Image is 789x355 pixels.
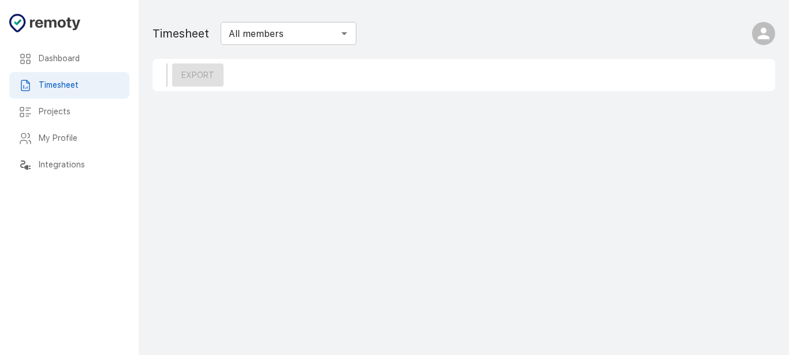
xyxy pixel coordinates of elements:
[39,106,120,118] h6: Projects
[39,132,120,145] h6: My Profile
[9,99,129,125] div: Projects
[9,72,129,99] div: Timesheet
[336,25,352,42] button: Open
[9,152,129,178] div: Integrations
[9,125,129,152] div: My Profile
[39,53,120,65] h6: Dashboard
[152,24,209,43] h1: Timesheet
[9,46,129,72] div: Dashboard
[39,159,120,171] h6: Integrations
[39,79,120,92] h6: Timesheet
